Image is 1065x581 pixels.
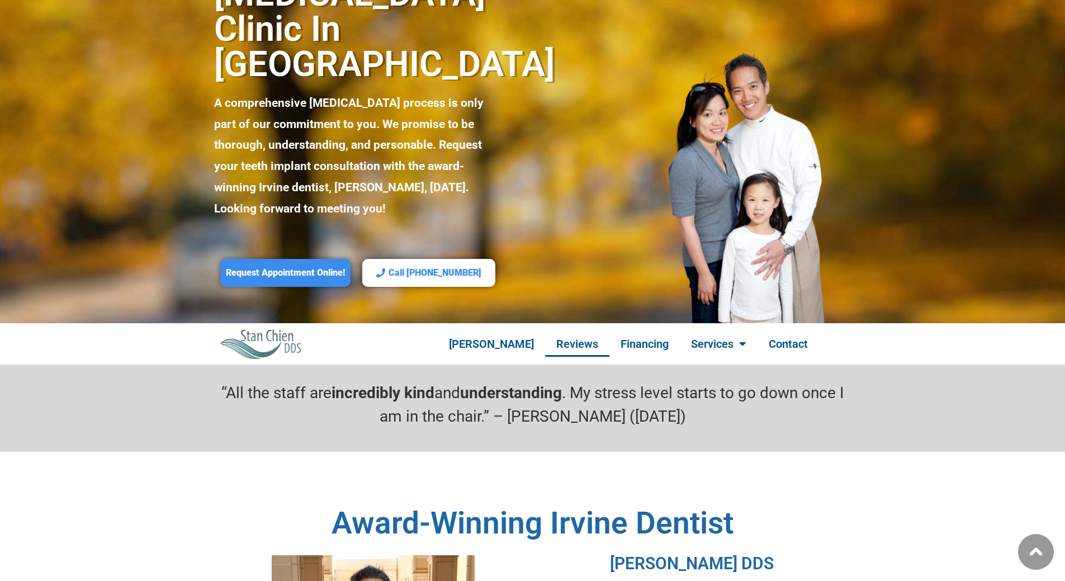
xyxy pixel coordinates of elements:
[545,331,609,357] a: Reviews
[214,508,851,539] h2: Award-Winning Irvine Dentist
[538,555,846,572] h3: [PERSON_NAME] DDS
[758,331,819,357] a: Contact
[362,259,495,287] a: Call [PHONE_NUMBER]
[220,329,302,358] img: Stan Chien DDS Best Irvine Dentist Logo
[411,331,846,357] nav: Menu
[460,384,562,402] strong: understanding
[226,267,345,279] span: Request Appointment Online!
[609,331,680,357] a: Financing
[680,331,758,357] a: Services
[332,384,434,402] strong: incredibly kind
[438,331,545,357] a: [PERSON_NAME]
[214,381,851,428] p: “All the staff are and . My stress level starts to go down once I am in the chair.” – [PERSON_NAM...
[220,259,351,287] a: Request Appointment Online!
[214,93,501,220] p: A comprehensive [MEDICAL_DATA] process is only part of our commitment to you. We promise to be th...
[389,267,481,279] span: Call [PHONE_NUMBER]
